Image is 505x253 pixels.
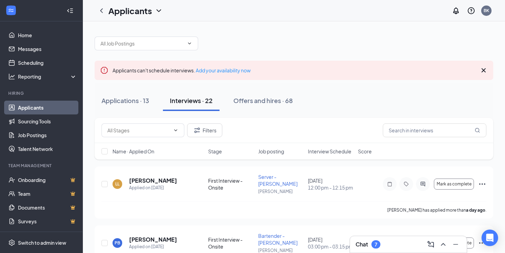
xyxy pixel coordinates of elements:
[129,177,177,184] h5: [PERSON_NAME]
[427,240,435,249] svg: ComposeMessage
[308,243,354,250] span: 03:00 pm - 03:15 pm
[434,179,474,190] button: Mark as complete
[467,7,475,15] svg: QuestionInfo
[67,7,74,14] svg: Collapse
[386,181,394,187] svg: Note
[438,239,449,250] button: ChevronUp
[97,7,106,15] svg: ChevronLeft
[308,148,351,155] span: Interview Schedule
[100,66,108,74] svg: Error
[18,214,77,228] a: SurveysCrown
[129,184,177,191] div: Applied on [DATE]
[258,189,304,194] p: [PERSON_NAME]
[479,66,488,74] svg: Cross
[8,90,76,96] div: Hiring
[113,67,251,73] span: Applicants can't schedule interviews.
[383,123,486,137] input: Search in interviews
[8,239,15,246] svg: Settings
[387,207,486,213] p: [PERSON_NAME] has applied more than .
[18,56,77,70] a: Scheduling
[196,67,251,73] a: Add your availability now
[173,128,178,133] svg: ChevronDown
[18,187,77,201] a: TeamCrown
[18,173,77,187] a: OnboardingCrown
[108,5,152,17] h1: Applicants
[115,240,120,246] div: PB
[8,163,76,169] div: Team Management
[18,101,77,114] a: Applicants
[439,240,447,249] svg: ChevronUp
[8,7,14,14] svg: WorkstreamLogo
[475,128,480,133] svg: MagnifyingGlass
[450,239,461,250] button: Minimize
[466,208,485,213] b: a day ago
[101,96,149,105] div: Applications · 13
[8,73,15,80] svg: Analysis
[18,239,66,246] div: Switch to admin view
[478,239,486,247] svg: Ellipses
[208,148,222,155] span: Stage
[425,239,436,250] button: ComposeMessage
[193,126,201,134] svg: Filter
[18,142,77,156] a: Talent Network
[258,174,298,187] span: Server - [PERSON_NAME]
[187,123,222,137] button: Filter Filters
[18,42,77,56] a: Messages
[18,201,77,214] a: DocumentsCrown
[107,126,170,134] input: All Stages
[18,128,77,142] a: Job Postings
[208,236,254,250] div: First Interview - Onsite
[308,184,354,191] span: 12:00 pm - 12:15 pm
[356,241,368,248] h3: Chat
[155,7,163,15] svg: ChevronDown
[482,230,498,246] div: Open Intercom Messenger
[170,96,213,105] div: Interviews · 22
[129,243,177,250] div: Applied on [DATE]
[18,73,77,80] div: Reporting
[484,8,489,13] div: BK
[115,181,119,187] div: LL
[258,233,298,246] span: Bartender - [PERSON_NAME]
[187,41,192,46] svg: ChevronDown
[375,242,377,247] div: 7
[18,28,77,42] a: Home
[233,96,293,105] div: Offers and hires · 68
[451,240,460,249] svg: Minimize
[113,148,154,155] span: Name · Applied On
[452,7,460,15] svg: Notifications
[308,236,354,250] div: [DATE]
[478,180,486,188] svg: Ellipses
[208,177,254,191] div: First Interview - Onsite
[18,114,77,128] a: Sourcing Tools
[402,181,410,187] svg: Tag
[419,181,427,187] svg: ActiveChat
[308,177,354,191] div: [DATE]
[358,148,372,155] span: Score
[258,148,284,155] span: Job posting
[129,236,177,243] h5: [PERSON_NAME]
[100,40,184,47] input: All Job Postings
[437,182,472,186] span: Mark as complete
